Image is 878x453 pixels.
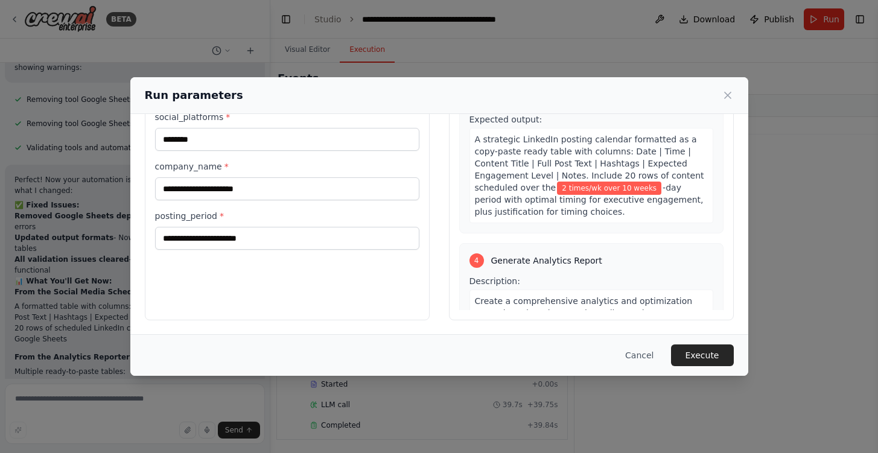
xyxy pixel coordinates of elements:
label: social_platforms [155,111,419,123]
label: posting_period [155,210,419,222]
button: Cancel [616,344,663,366]
span: -day period with optimal timing for executive engagement, plus justification for timing choices. [475,183,704,217]
div: 4 [469,253,484,268]
span: Variable: posting_period [557,182,661,195]
span: Description: [469,276,520,286]
span: Expected output: [469,115,542,124]
span: A strategic LinkedIn posting calendar formatted as a copy-paste ready table with columns: Date | ... [475,135,704,192]
h2: Run parameters [145,87,243,104]
span: Generate Analytics Report [491,255,602,267]
button: Execute [671,344,734,366]
label: company_name [155,160,419,173]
